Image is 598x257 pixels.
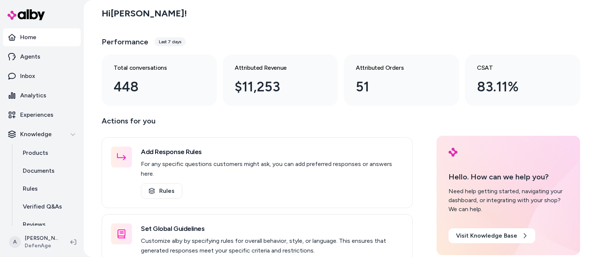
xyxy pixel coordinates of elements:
[23,184,38,193] p: Rules
[15,216,81,234] a: Reviews
[15,162,81,180] a: Documents
[477,63,556,72] h3: CSAT
[4,230,64,254] button: A[PERSON_NAME]DefenAge
[15,198,81,216] a: Verified Q&As
[141,147,403,157] h3: Add Response Rules
[223,54,338,106] a: Attributed Revenue $11,253
[449,187,568,214] div: Need help getting started, navigating your dashboard, or integrating with your shop? We can help.
[7,9,45,20] img: alby Logo
[23,220,46,229] p: Reviews
[3,48,81,66] a: Agents
[477,77,556,97] div: 83.11%
[465,54,580,106] a: CSAT 83.11%
[141,183,182,199] a: Rules
[15,144,81,162] a: Products
[20,130,52,139] p: Knowledge
[20,91,46,100] p: Analytics
[3,28,81,46] a: Home
[141,159,403,179] p: For any specific questions customers might ask, you can add preferred responses or answers here.
[3,106,81,124] a: Experiences
[235,63,314,72] h3: Attributed Revenue
[356,77,435,97] div: 51
[23,202,62,211] p: Verified Q&As
[102,115,413,133] p: Actions for you
[15,180,81,198] a: Rules
[102,54,217,106] a: Total conversations 448
[23,148,48,157] p: Products
[114,77,193,97] div: 448
[356,63,435,72] h3: Attributed Orders
[20,33,36,42] p: Home
[3,67,81,85] a: Inbox
[102,8,187,19] h2: Hi [PERSON_NAME] !
[23,166,55,175] p: Documents
[20,52,40,61] p: Agents
[25,242,58,250] span: DefenAge
[154,37,186,46] div: Last 7 days
[20,72,35,81] p: Inbox
[9,236,21,248] span: A
[235,77,314,97] div: $11,253
[3,87,81,104] a: Analytics
[141,236,403,256] p: Customize alby by specifying rules for overall behavior, style, or language. This ensures that ge...
[449,171,568,182] p: Hello. How can we help you?
[449,148,457,157] img: alby Logo
[449,228,535,243] a: Visit Knowledge Base
[102,37,148,47] h3: Performance
[344,54,459,106] a: Attributed Orders 51
[141,223,403,234] h3: Set Global Guidelines
[25,235,58,242] p: [PERSON_NAME]
[20,110,53,119] p: Experiences
[3,125,81,143] button: Knowledge
[114,63,193,72] h3: Total conversations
